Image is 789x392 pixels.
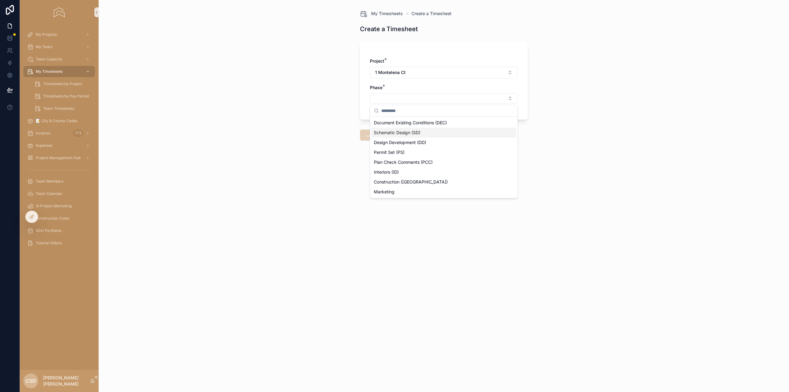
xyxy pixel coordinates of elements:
a: My Timesheets [360,10,403,17]
a: My Timesheets [23,66,95,77]
span: Team Calendar [36,191,63,196]
h1: Create a Timesheet [360,25,418,33]
span: Schematic Design (SD) [374,130,420,136]
span: My Timesheets [371,10,403,17]
span: Construction ([GEOGRAPHIC_DATA]) [374,179,448,185]
span: Timesheets by Project [43,81,82,86]
span: Design Development (DD) [374,139,426,146]
div: 773 [73,130,83,137]
a: My Projects [23,29,95,40]
a: 📝 City & County Codes [23,115,95,126]
span: Phase [370,85,382,90]
span: Plan Check Comments (PCC) [374,159,433,165]
span: Project [370,58,384,64]
a: Expenses [23,140,95,151]
a: Construction Costs [23,213,95,224]
a: Invoices773 [23,128,95,139]
span: Project Management Hub [36,155,80,160]
span: ADU Portfolios [36,228,61,233]
a: My Tasks [23,41,95,52]
a: Create a Timesheet [411,10,452,17]
span: Tutorial Videos [36,241,62,246]
a: Timesheets by Pay Period [31,91,95,102]
span: Expenses [36,143,52,148]
span: 📝 City & County Codes [36,118,77,123]
span: Timesheets by Pay Period [43,94,89,99]
a: IA Project Marketing [23,200,95,212]
span: Permit Set (PS) [374,149,405,155]
img: App logo [54,7,64,17]
a: Team Members [23,176,95,187]
a: Team Capacity [23,54,95,65]
span: 1 Montelena Ct [375,69,406,76]
span: My Tasks [36,44,52,49]
p: [PERSON_NAME] [PERSON_NAME] [43,375,90,387]
span: Team Timesheets [43,106,74,111]
span: Interiors (ID) [374,169,399,175]
a: Team Calendar [23,188,95,199]
div: Suggestions [370,117,517,198]
div: scrollable content [20,25,99,257]
a: ADU Portfolios [23,225,95,236]
span: Construction Costs [36,216,69,221]
span: Invoices [36,131,50,136]
span: Team Capacity [36,57,62,62]
a: Timesheets by Project [31,78,95,89]
button: Select Button [370,93,518,104]
a: Team Timesheets [31,103,95,114]
span: CSD [26,377,36,385]
span: Document Existing Conditions (DEC) [374,120,447,126]
span: Team Members [36,179,63,184]
a: Project Management Hub [23,152,95,163]
span: Marketing [374,189,394,195]
span: My Projects [36,32,57,37]
span: IA Project Marketing [36,204,72,208]
a: Tutorial Videos [23,237,95,249]
span: My Timesheets [36,69,63,74]
button: Select Button [370,67,518,78]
